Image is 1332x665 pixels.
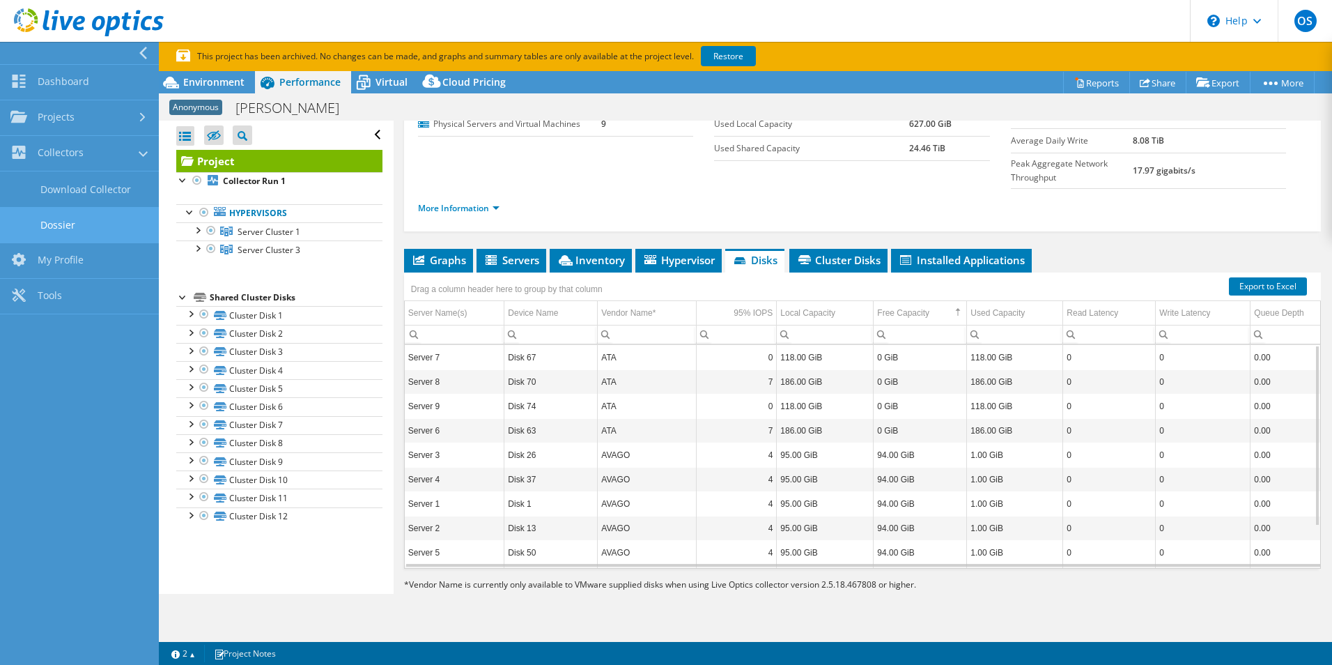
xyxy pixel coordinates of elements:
[874,418,967,443] td: Column Free Capacity, Value 0 GiB
[176,222,382,240] a: Server Cluster 1
[697,540,777,565] td: Column 95% IOPS, Value 4
[642,253,715,267] span: Hypervisor
[176,434,382,452] a: Cluster Disk 8
[1063,443,1156,467] td: Column Read Latency, Value 0
[967,467,1063,491] td: Column Used Capacity, Value 1.00 GiB
[210,289,382,306] div: Shared Cluster Disks
[697,443,777,467] td: Column 95% IOPS, Value 4
[223,175,286,187] b: Collector Run 1
[697,418,777,443] td: Column 95% IOPS, Value 7
[598,345,697,369] td: Column Vendor Name*, Value ATA
[1063,394,1156,418] td: Column Read Latency, Value 0
[1133,135,1164,146] b: 8.08 TiB
[176,361,382,379] a: Cluster Disk 4
[1156,345,1250,369] td: Column Write Latency, Value 0
[777,394,874,418] td: Column Local Capacity, Value 118.00 GiB
[176,172,382,190] a: Collector Run 1
[967,491,1063,516] td: Column Used Capacity, Value 1.00 GiB
[375,75,408,89] span: Virtual
[442,75,506,89] span: Cloud Pricing
[1156,443,1250,467] td: Column Write Latency, Value 0
[504,540,598,565] td: Column Device Name, Value Disk 50
[1156,418,1250,443] td: Column Write Latency, Value 0
[1063,301,1156,326] td: Read Latency Column
[874,369,967,394] td: Column Free Capacity, Value 0 GiB
[697,301,777,326] td: 95% IOPS Column
[967,540,1063,565] td: Column Used Capacity, Value 1.00 GiB
[697,325,777,344] td: Column 95% IOPS, Filter cell
[967,325,1063,344] td: Column Used Capacity, Filter cell
[1063,516,1156,540] td: Column Read Latency, Value 0
[504,301,598,326] td: Device Name Column
[1156,491,1250,516] td: Column Write Latency, Value 0
[176,379,382,397] a: Cluster Disk 5
[967,516,1063,540] td: Column Used Capacity, Value 1.00 GiB
[1156,467,1250,491] td: Column Write Latency, Value 0
[1011,157,1133,185] label: Peak Aggregate Network Throughput
[967,418,1063,443] td: Column Used Capacity, Value 186.00 GiB
[405,301,504,326] td: Server Name(s) Column
[732,253,777,267] span: Disks
[1133,165,1195,176] b: 17.97 gigabits/s
[405,540,504,565] td: Column Server Name(s), Value Server 5
[1156,369,1250,394] td: Column Write Latency, Value 0
[411,253,466,267] span: Graphs
[508,305,558,321] div: Device Name
[504,467,598,491] td: Column Device Name, Value Disk 37
[697,491,777,516] td: Column 95% IOPS, Value 4
[598,369,697,394] td: Column Vendor Name*, Value ATA
[1186,72,1250,93] a: Export
[601,305,656,321] div: Vendor Name*
[874,540,967,565] td: Column Free Capacity, Value 94.00 GiB
[405,443,504,467] td: Column Server Name(s), Value Server 3
[279,75,341,89] span: Performance
[967,369,1063,394] td: Column Used Capacity, Value 186.00 GiB
[1063,467,1156,491] td: Column Read Latency, Value 0
[777,491,874,516] td: Column Local Capacity, Value 95.00 GiB
[405,491,504,516] td: Column Server Name(s), Value Server 1
[176,452,382,471] a: Cluster Disk 9
[504,491,598,516] td: Column Device Name, Value Disk 1
[176,204,382,222] a: Hypervisors
[601,118,606,130] b: 9
[1156,301,1250,326] td: Write Latency Column
[176,150,382,172] a: Project
[1129,72,1186,93] a: Share
[777,345,874,369] td: Column Local Capacity, Value 118.00 GiB
[1156,516,1250,540] td: Column Write Latency, Value 0
[404,577,1066,593] p: Vendor Name is currently only available to VMware supplied disks when using Live Optics collector...
[898,253,1025,267] span: Installed Applications
[909,142,945,154] b: 24.46 TiB
[1207,15,1220,27] svg: \n
[1156,394,1250,418] td: Column Write Latency, Value 0
[418,202,499,214] a: More Information
[714,142,909,155] label: Used Shared Capacity
[598,540,697,565] td: Column Vendor Name*, Value AVAGO
[176,471,382,489] a: Cluster Disk 10
[504,418,598,443] td: Column Device Name, Value Disk 63
[874,443,967,467] td: Column Free Capacity, Value 94.00 GiB
[176,343,382,361] a: Cluster Disk 3
[483,253,539,267] span: Servers
[405,325,504,344] td: Column Server Name(s), Filter cell
[238,226,300,238] span: Server Cluster 1
[734,305,773,321] div: 95% IOPS
[238,244,300,256] span: Server Cluster 3
[183,75,245,89] span: Environment
[176,507,382,526] a: Cluster Disk 12
[504,516,598,540] td: Column Device Name, Value Disk 13
[598,418,697,443] td: Column Vendor Name*, Value ATA
[697,467,777,491] td: Column 95% IOPS, Value 4
[176,49,859,64] p: This project has been archived. No changes can be made, and graphs and summary tables are only av...
[404,273,1321,569] div: Data grid
[874,491,967,516] td: Column Free Capacity, Value 94.00 GiB
[418,117,601,131] label: Physical Servers and Virtual Machines
[176,397,382,415] a: Cluster Disk 6
[176,240,382,259] a: Server Cluster 3
[408,280,606,299] div: Drag a column header here to group by that column
[204,645,286,662] a: Project Notes
[697,345,777,369] td: Column 95% IOPS, Value 0
[777,301,874,326] td: Local Capacity Column
[877,305,929,321] div: Free Capacity
[697,394,777,418] td: Column 95% IOPS, Value 0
